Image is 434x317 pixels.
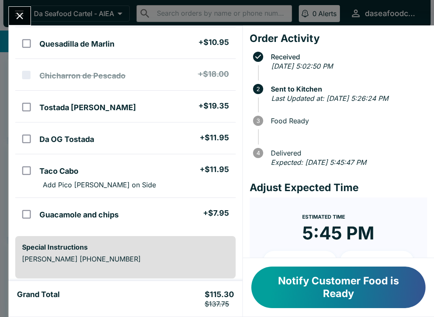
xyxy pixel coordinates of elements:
span: Food Ready [267,117,427,125]
h4: Adjust Expected Time [250,181,427,194]
h5: Quesadilla de Marlin [39,39,114,49]
button: + 20 [340,251,414,272]
button: Notify Customer Food is Ready [251,267,426,308]
em: [DATE] 5:02:50 PM [271,62,333,70]
h6: Special Instructions [22,243,229,251]
p: Add Pico [PERSON_NAME] on Side [43,181,156,189]
h5: Tostada [PERSON_NAME] [39,103,136,113]
em: Last Updated at: [DATE] 5:26:24 PM [271,94,388,103]
h5: + $18.00 [198,69,229,79]
text: 4 [256,150,260,156]
p: [PERSON_NAME] [PHONE_NUMBER] [22,255,229,263]
h5: + $19.35 [198,101,229,111]
h5: $115.30 [205,289,234,308]
time: 5:45 PM [302,222,374,244]
button: Close [9,7,31,25]
h5: + $7.95 [203,208,229,218]
h5: Da OG Tostada [39,134,94,145]
h5: Chicharron de Pescado [39,71,125,81]
h5: + $11.95 [200,164,229,175]
button: + 10 [263,251,337,272]
h5: + $10.95 [198,37,229,47]
span: Delivered [267,149,427,157]
span: Estimated Time [302,214,345,220]
em: Expected: [DATE] 5:45:47 PM [271,158,366,167]
h4: Order Activity [250,32,427,45]
span: Sent to Kitchen [267,85,427,93]
h5: + $11.95 [200,133,229,143]
span: Received [267,53,427,61]
text: 2 [256,86,260,92]
h5: Guacamole and chips [39,210,119,220]
text: 3 [256,117,260,124]
h5: Grand Total [17,289,60,308]
h5: Taco Cabo [39,166,78,176]
p: $137.75 [205,300,234,308]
